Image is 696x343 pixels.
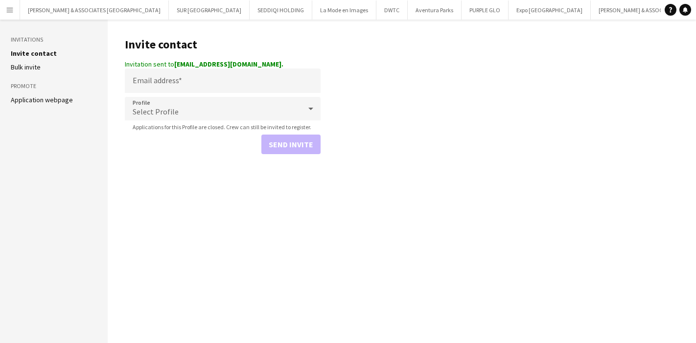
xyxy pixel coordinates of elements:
[133,107,179,116] span: Select Profile
[509,0,591,20] button: Expo [GEOGRAPHIC_DATA]
[11,82,97,91] h3: Promote
[11,63,41,71] a: Bulk invite
[125,60,321,69] div: Invitation sent to
[408,0,462,20] button: Aventura Parks
[11,35,97,44] h3: Invitations
[376,0,408,20] button: DWTC
[462,0,509,20] button: PURPLE GLO
[11,95,73,104] a: Application webpage
[125,123,319,131] span: Applications for this Profile are closed. Crew can still be invited to register.
[591,0,696,20] button: [PERSON_NAME] & ASSOCIATES KSA
[125,37,321,52] h1: Invite contact
[169,0,250,20] button: SUR [GEOGRAPHIC_DATA]
[174,60,283,69] strong: [EMAIL_ADDRESS][DOMAIN_NAME].
[11,49,57,58] a: Invite contact
[250,0,312,20] button: SEDDIQI HOLDING
[20,0,169,20] button: [PERSON_NAME] & ASSOCIATES [GEOGRAPHIC_DATA]
[312,0,376,20] button: La Mode en Images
